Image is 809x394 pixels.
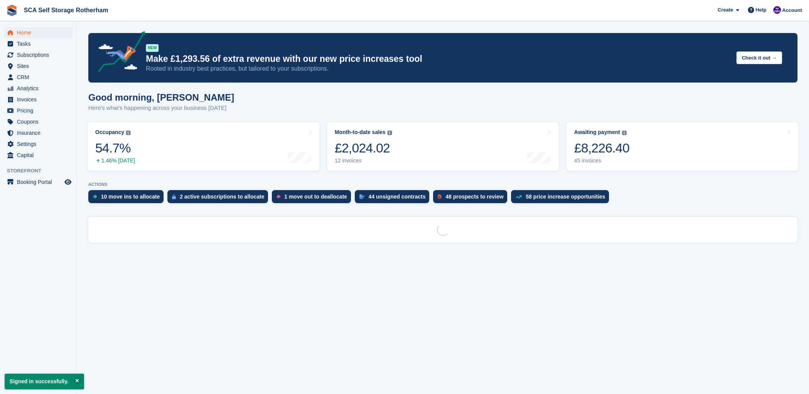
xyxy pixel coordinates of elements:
div: 48 prospects to review [445,194,503,200]
div: 1.46% [DATE] [95,157,135,164]
span: CRM [17,72,63,83]
span: Booking Portal [17,177,63,187]
div: Occupancy [95,129,124,136]
img: active_subscription_to_allocate_icon-d502201f5373d7db506a760aba3b589e785aa758c864c3986d89f69b8ff3... [172,194,176,199]
p: Signed in successfully. [5,374,84,389]
p: Here's what's happening across your business [DATE] [88,104,234,113]
div: 1 move out to deallocate [284,194,347,200]
div: £8,226.40 [574,140,629,156]
div: Awaiting payment [574,129,620,136]
span: Pricing [17,105,63,116]
a: Occupancy 54.7% 1.46% [DATE] [88,122,319,171]
span: Help [756,6,766,14]
div: 44 unsigned contracts [369,194,426,200]
span: Storefront [7,167,76,175]
a: menu [4,94,73,105]
a: menu [4,116,73,127]
a: menu [4,61,73,71]
p: Make £1,293.56 of extra revenue with our new price increases tool [146,53,730,65]
img: icon-info-grey-7440780725fd019a000dd9b08b2336e03edf1995a4989e88bcd33f0948082b44.svg [387,131,392,135]
a: menu [4,72,73,83]
div: 54.7% [95,140,135,156]
a: menu [4,150,73,161]
a: menu [4,50,73,60]
span: Home [17,27,63,38]
img: icon-info-grey-7440780725fd019a000dd9b08b2336e03edf1995a4989e88bcd33f0948082b44.svg [126,131,131,135]
img: Kelly Neesham [773,6,781,14]
img: contract_signature_icon-13c848040528278c33f63329250d36e43548de30e8caae1d1a13099fd9432cc5.svg [359,194,365,199]
a: 1 move out to deallocate [272,190,354,207]
a: Awaiting payment £8,226.40 45 invoices [566,122,798,171]
a: menu [4,83,73,94]
a: Month-to-date sales £2,024.02 12 invoices [327,122,559,171]
a: menu [4,105,73,116]
img: icon-info-grey-7440780725fd019a000dd9b08b2336e03edf1995a4989e88bcd33f0948082b44.svg [622,131,627,135]
img: move_outs_to_deallocate_icon-f764333ba52eb49d3ac5e1228854f67142a1ed5810a6f6cc68b1a99e826820c5.svg [276,194,280,199]
span: Subscriptions [17,50,63,60]
a: 58 price increase opportunities [511,190,613,207]
img: prospect-51fa495bee0391a8d652442698ab0144808aea92771e9ea1ae160a38d050c398.svg [438,194,442,199]
div: 2 active subscriptions to allocate [180,194,264,200]
span: Sites [17,61,63,71]
div: 45 invoices [574,157,629,164]
span: Capital [17,150,63,161]
a: menu [4,177,73,187]
a: 10 move ins to allocate [88,190,167,207]
a: menu [4,38,73,49]
div: 58 price increase opportunities [526,194,605,200]
img: move_ins_to_allocate_icon-fdf77a2bb77ea45bf5b3d319d69a93e2d87916cf1d5bf7949dd705db3b84f3ca.svg [93,194,97,199]
img: stora-icon-8386f47178a22dfd0bd8f6a31ec36ba5ce8667c1dd55bd0f319d3a0aa187defe.svg [6,5,18,16]
span: Settings [17,139,63,149]
span: Coupons [17,116,63,127]
a: menu [4,139,73,149]
div: £2,024.02 [335,140,392,156]
span: Insurance [17,127,63,138]
a: menu [4,27,73,38]
span: Tasks [17,38,63,49]
a: Preview store [63,177,73,187]
a: menu [4,127,73,138]
span: Analytics [17,83,63,94]
a: 44 unsigned contracts [355,190,433,207]
h1: Good morning, [PERSON_NAME] [88,92,234,103]
div: NEW [146,44,159,52]
p: Rooted in industry best practices, but tailored to your subscriptions. [146,65,730,73]
a: SCA Self Storage Rotherham [21,4,111,17]
span: Account [782,7,802,14]
div: Month-to-date sales [335,129,385,136]
span: Invoices [17,94,63,105]
span: Create [718,6,733,14]
img: price-adjustments-announcement-icon-8257ccfd72463d97f412b2fc003d46551f7dbcb40ab6d574587a9cd5c0d94... [92,31,146,75]
p: ACTIONS [88,182,797,187]
img: price_increase_opportunities-93ffe204e8149a01c8c9dc8f82e8f89637d9d84a8eef4429ea346261dce0b2c0.svg [516,195,522,199]
a: 48 prospects to review [433,190,511,207]
a: 2 active subscriptions to allocate [167,190,272,207]
div: 12 invoices [335,157,392,164]
button: Check it out → [736,51,782,64]
div: 10 move ins to allocate [101,194,160,200]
